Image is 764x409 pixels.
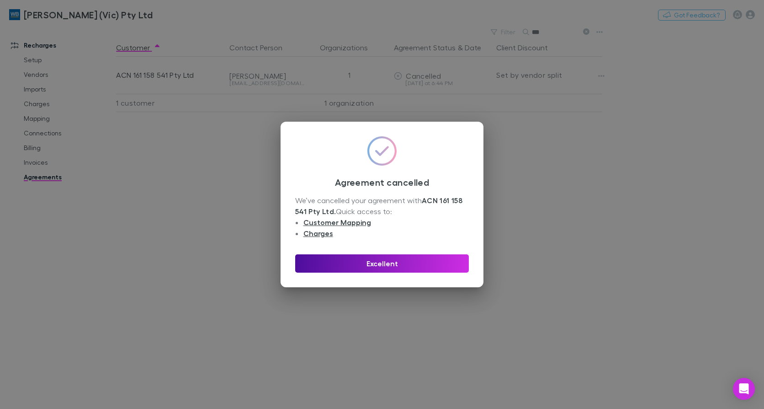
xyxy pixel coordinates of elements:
[303,218,371,227] a: Customer Mapping
[733,378,755,400] div: Open Intercom Messenger
[303,229,333,238] a: Charges
[367,136,397,166] img: svg%3e
[295,177,469,188] h3: Agreement cancelled
[295,195,469,240] div: We’ve cancelled your agreement with Quick access to:
[295,254,469,273] button: Excellent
